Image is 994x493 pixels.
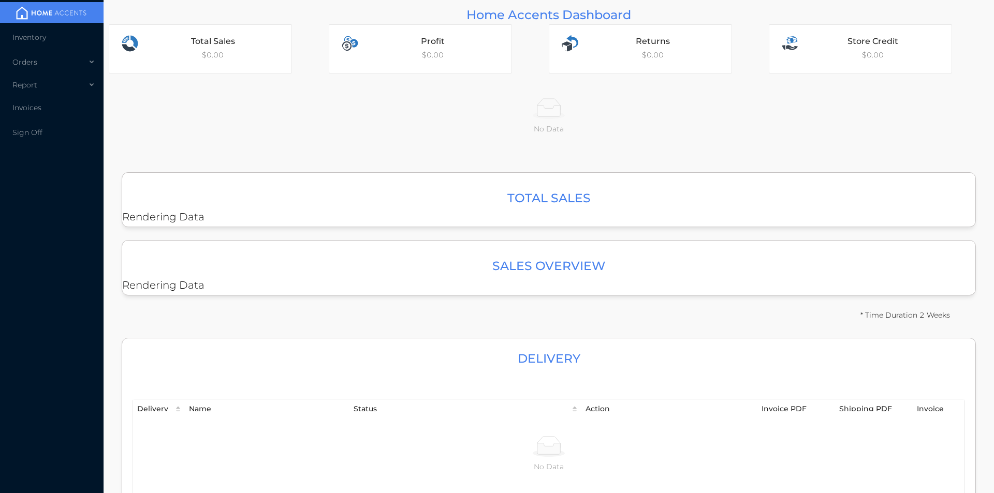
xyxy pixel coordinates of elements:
[769,25,952,73] div: $ 0.00
[127,188,970,207] h3: Total Sales
[122,240,976,295] div: Rendering Data
[860,306,950,325] div: * Time Duration 2 Weeks
[122,172,976,227] div: Rendering Data
[917,404,960,414] div: Invoice
[572,405,578,407] i: icon: caret-up
[839,404,909,414] div: Shipping PDF
[549,25,732,73] div: $ 0.00
[587,35,719,48] div: Returns
[127,256,970,275] h3: Sales Overview
[367,35,499,48] div: Profit
[533,436,565,457] img: No Data
[12,5,90,21] img: mainBanner
[175,405,182,407] i: icon: caret-up
[147,35,279,48] div: Total Sales
[174,405,182,413] div: Sort
[807,35,939,48] div: Store Credit
[109,25,291,73] div: $ 0.00
[571,405,578,413] div: Sort
[141,461,956,472] p: No Data
[122,349,975,368] h3: Delivery
[12,103,41,112] span: Invoices
[189,404,345,414] div: Name
[12,128,42,137] span: Sign Off
[562,35,578,52] img: returns.svg
[354,404,566,414] div: Status
[137,404,169,414] div: Delivery
[175,409,182,411] i: icon: caret-down
[782,35,798,52] img: sales.svg
[342,35,358,52] img: profits.svg
[533,98,565,119] img: No Data
[586,404,753,414] div: Action
[572,409,578,411] i: icon: caret-down
[762,404,831,414] div: Invoice PDF
[117,123,981,135] p: No Data
[109,5,989,24] div: Home Accents Dashboard
[12,33,46,42] span: Inventory
[329,25,511,73] div: $ 0.00
[122,35,138,52] img: transactions.svg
